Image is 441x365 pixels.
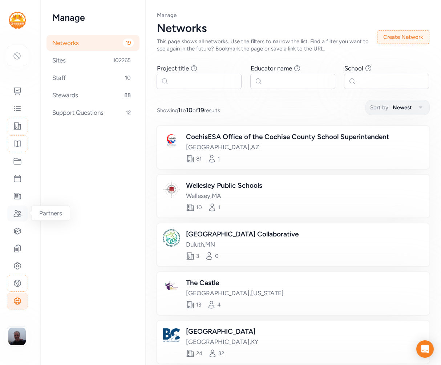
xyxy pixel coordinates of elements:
nav: Breadcrumb [157,12,429,19]
div: Project title [157,64,189,73]
div: 13 [196,301,201,308]
div: The Castle [186,278,284,288]
div: Support Questions [46,105,139,121]
button: Sort by:Newest [365,100,430,115]
div: Networks [46,35,139,51]
div: Educator name [251,64,292,73]
img: Logo [163,327,180,344]
img: logo [9,12,26,29]
div: Open Intercom Messenger [416,340,434,358]
div: [GEOGRAPHIC_DATA] , [US_STATE] [186,289,284,297]
span: 10 [186,106,193,114]
div: Staff [46,70,139,86]
span: 12 [123,108,134,117]
div: 10 [196,204,202,211]
div: [GEOGRAPHIC_DATA] Collaborative [186,229,299,239]
span: Sort by: [370,103,390,112]
div: Stewards [46,87,139,103]
div: [GEOGRAPHIC_DATA] [186,327,258,337]
div: Sites [46,52,139,68]
span: 19 [123,38,134,47]
div: CochisESA Office of the Cochise County School Superintendent [186,132,389,142]
div: 1 [218,155,220,162]
div: 24 [196,350,202,357]
div: Wellesey , MA [186,191,262,200]
span: 19 [198,106,204,114]
div: Networks [157,22,377,35]
div: 81 [196,155,202,162]
span: 88 [121,91,134,100]
span: 10 [122,73,134,82]
div: This page shows all networks. Use the filters to narrow the list. Find a filter you want to see a... [157,38,377,52]
span: 102265 [110,56,134,65]
span: 1 [178,106,181,114]
div: 1 [218,204,220,211]
div: 0 [215,252,219,260]
span: Showing to of results [157,106,220,114]
span: Newest [393,103,412,112]
div: Wellesley Public Schools [186,181,262,191]
a: Manage [157,12,177,19]
div: 4 [217,301,220,308]
button: Create Network [377,30,429,44]
div: School [344,64,363,73]
img: Logo [163,181,180,198]
div: 32 [218,350,224,357]
img: Logo [163,132,180,149]
img: Logo [163,229,180,247]
div: Duluth , MN [186,240,299,249]
div: [GEOGRAPHIC_DATA] , AZ [186,143,389,151]
h2: Manage [52,12,134,23]
div: [GEOGRAPHIC_DATA] , KY [186,337,258,346]
div: 3 [196,252,199,260]
img: Logo [163,278,180,295]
